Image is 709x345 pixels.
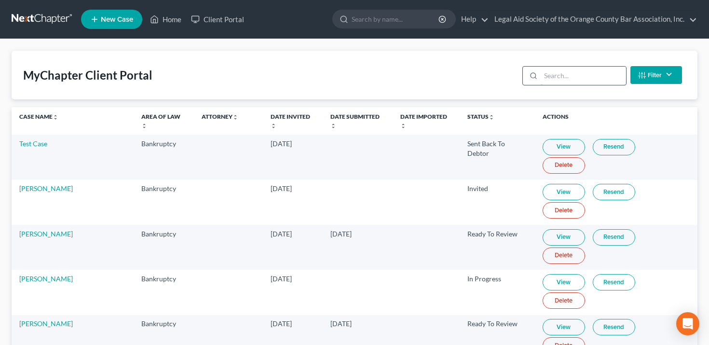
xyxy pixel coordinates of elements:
div: MyChapter Client Portal [23,68,152,83]
i: unfold_more [271,123,276,129]
a: Delete [543,202,585,219]
a: Attorneyunfold_more [202,113,238,120]
input: Search by name... [352,10,440,28]
i: unfold_more [232,114,238,120]
a: Area of Lawunfold_more [141,113,180,128]
td: Bankruptcy [134,225,193,270]
a: Delete [543,248,585,264]
td: Bankruptcy [134,180,193,225]
span: [DATE] [330,230,352,238]
a: [PERSON_NAME] [19,230,73,238]
th: Actions [535,107,697,135]
a: View [543,319,585,335]
a: Legal Aid Society of the Orange County Bar Association, Inc. [490,11,697,28]
i: unfold_more [141,123,147,129]
td: Sent Back To Debtor [460,135,535,179]
span: [DATE] [271,319,292,328]
a: Client Portal [186,11,249,28]
a: Resend [593,274,635,290]
td: Bankruptcy [134,270,193,315]
td: Ready To Review [460,225,535,270]
span: [DATE] [271,230,292,238]
a: Date Submittedunfold_more [330,113,380,128]
td: Bankruptcy [134,135,193,179]
a: Resend [593,319,635,335]
i: unfold_more [330,123,336,129]
a: Delete [543,292,585,309]
a: [PERSON_NAME] [19,319,73,328]
input: Search... [541,67,626,85]
a: Test Case [19,139,47,148]
a: Date Invitedunfold_more [271,113,310,128]
span: New Case [101,16,133,23]
a: Home [145,11,186,28]
a: Date Importedunfold_more [400,113,447,128]
span: [DATE] [271,139,292,148]
a: Resend [593,184,635,200]
a: Case Nameunfold_more [19,113,58,120]
span: [DATE] [271,184,292,193]
a: Statusunfold_more [467,113,494,120]
button: Filter [630,66,682,84]
a: View [543,229,585,246]
span: [DATE] [271,275,292,283]
a: [PERSON_NAME] [19,184,73,193]
a: [PERSON_NAME] [19,275,73,283]
i: unfold_more [489,114,494,120]
div: Open Intercom Messenger [676,312,699,335]
span: [DATE] [330,319,352,328]
i: unfold_more [53,114,58,120]
i: unfold_more [400,123,406,129]
a: View [543,274,585,290]
a: Delete [543,157,585,174]
a: View [543,139,585,155]
a: Help [456,11,489,28]
a: Resend [593,229,635,246]
td: In Progress [460,270,535,315]
td: Invited [460,180,535,225]
a: View [543,184,585,200]
a: Resend [593,139,635,155]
